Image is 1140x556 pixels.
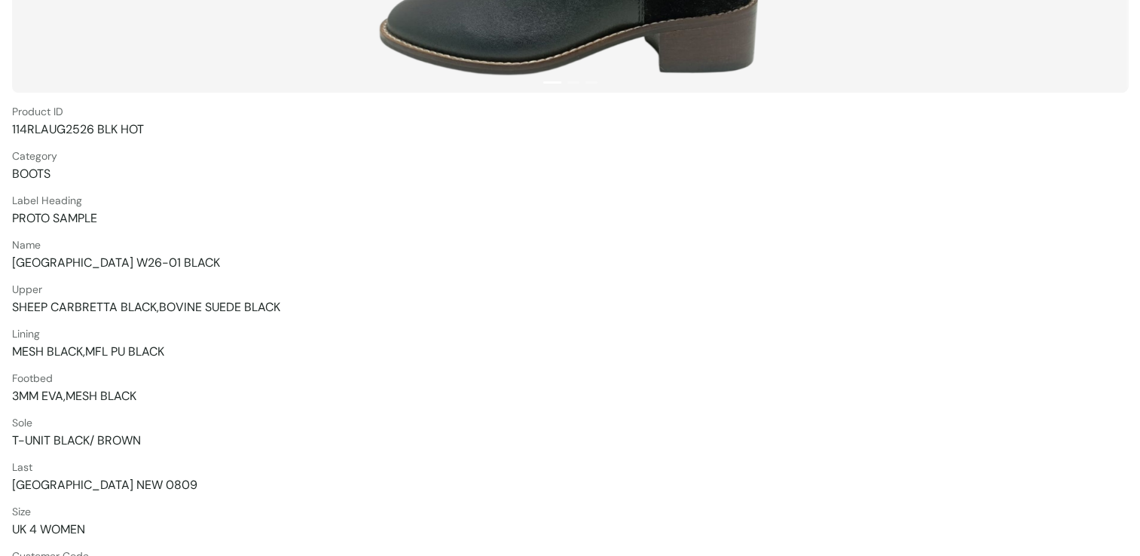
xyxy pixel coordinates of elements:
[12,283,1128,296] span: Upper
[12,505,1128,518] span: Size
[12,149,1128,163] span: Category
[12,344,1128,359] span: MESH BLACK,MFL PU BLACK
[12,255,1128,270] span: [GEOGRAPHIC_DATA] W26-01 BLACK
[12,210,1128,226] span: PROTO SAMPLE
[12,477,1128,493] span: [GEOGRAPHIC_DATA] NEW 0809
[12,388,1128,404] span: 3MM EVA,MESH BLACK
[12,327,1128,341] span: Lining
[12,432,1128,448] span: T-UNIT BLACK/ BROWN
[12,194,1128,207] span: Label Heading
[12,121,1128,137] span: 114RLAUG2526 BLK HOT
[12,460,1128,474] span: Last
[12,238,1128,252] span: Name
[12,416,1128,429] span: Sole
[12,166,1128,182] span: BOOTS
[567,81,579,84] button: 2
[585,81,598,84] button: 3
[12,105,1128,118] span: Product ID
[12,371,1128,385] span: Footbed
[12,299,1128,315] span: SHEEP CARBRETTA BLACK,BOVINE SUEDE BLACK
[543,81,561,84] button: 1
[12,521,1128,537] span: UK 4 WOMEN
